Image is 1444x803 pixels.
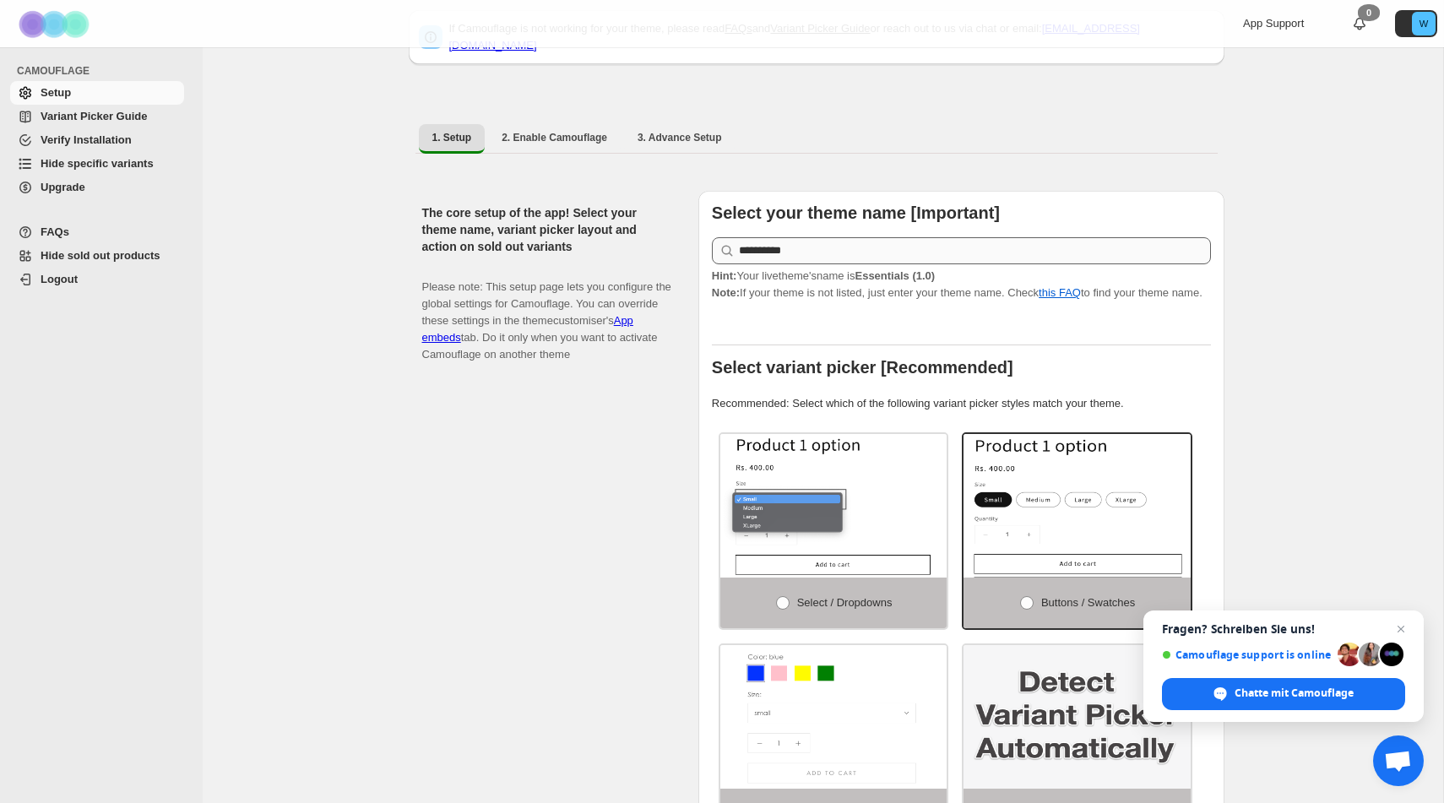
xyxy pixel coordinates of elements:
span: Upgrade [41,181,85,193]
a: Upgrade [10,176,184,199]
a: Verify Installation [10,128,184,152]
img: Swatch and Dropdowns both [720,645,947,789]
span: CAMOUFLAGE [17,64,191,78]
h2: The core setup of the app! Select your theme name, variant picker layout and action on sold out v... [422,204,671,255]
span: Your live theme's name is [712,269,935,282]
span: FAQs [41,225,69,238]
strong: Essentials (1.0) [855,269,935,282]
b: Select your theme name [Important] [712,203,1000,222]
img: Camouflage [14,1,98,47]
a: Hide specific variants [10,152,184,176]
span: App Support [1243,17,1304,30]
span: Verify Installation [41,133,132,146]
a: Variant Picker Guide [10,105,184,128]
div: 0 [1358,4,1380,21]
span: Variant Picker Guide [41,110,147,122]
div: Chat öffnen [1373,735,1424,786]
span: Buttons / Swatches [1041,596,1135,609]
p: Recommended: Select which of the following variant picker styles match your theme. [712,395,1211,412]
span: Hide sold out products [41,249,160,262]
p: Please note: This setup page lets you configure the global settings for Camouflage. You can overr... [422,262,671,363]
button: Avatar with initials W [1395,10,1437,37]
a: 0 [1351,15,1368,32]
a: Setup [10,81,184,105]
text: W [1420,19,1429,29]
img: Buttons / Swatches [964,434,1191,578]
span: 1. Setup [432,131,472,144]
span: Chatte mit Camouflage [1235,686,1354,701]
span: Fragen? Schreiben Sie uns! [1162,622,1405,636]
span: Logout [41,273,78,285]
div: Chatte mit Camouflage [1162,678,1405,710]
a: FAQs [10,220,184,244]
span: 2. Enable Camouflage [502,131,607,144]
strong: Note: [712,286,740,299]
img: Detect Automatically [964,645,1191,789]
span: Hide specific variants [41,157,154,170]
span: Chat schließen [1391,619,1411,639]
b: Select variant picker [Recommended] [712,358,1013,377]
a: Hide sold out products [10,244,184,268]
a: this FAQ [1039,286,1081,299]
span: Select / Dropdowns [797,596,893,609]
strong: Hint: [712,269,737,282]
span: 3. Advance Setup [638,131,722,144]
p: If your theme is not listed, just enter your theme name. Check to find your theme name. [712,268,1211,301]
span: Camouflage support is online [1162,648,1332,661]
a: Logout [10,268,184,291]
span: Setup [41,86,71,99]
img: Select / Dropdowns [720,434,947,578]
span: Avatar with initials W [1412,12,1436,35]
